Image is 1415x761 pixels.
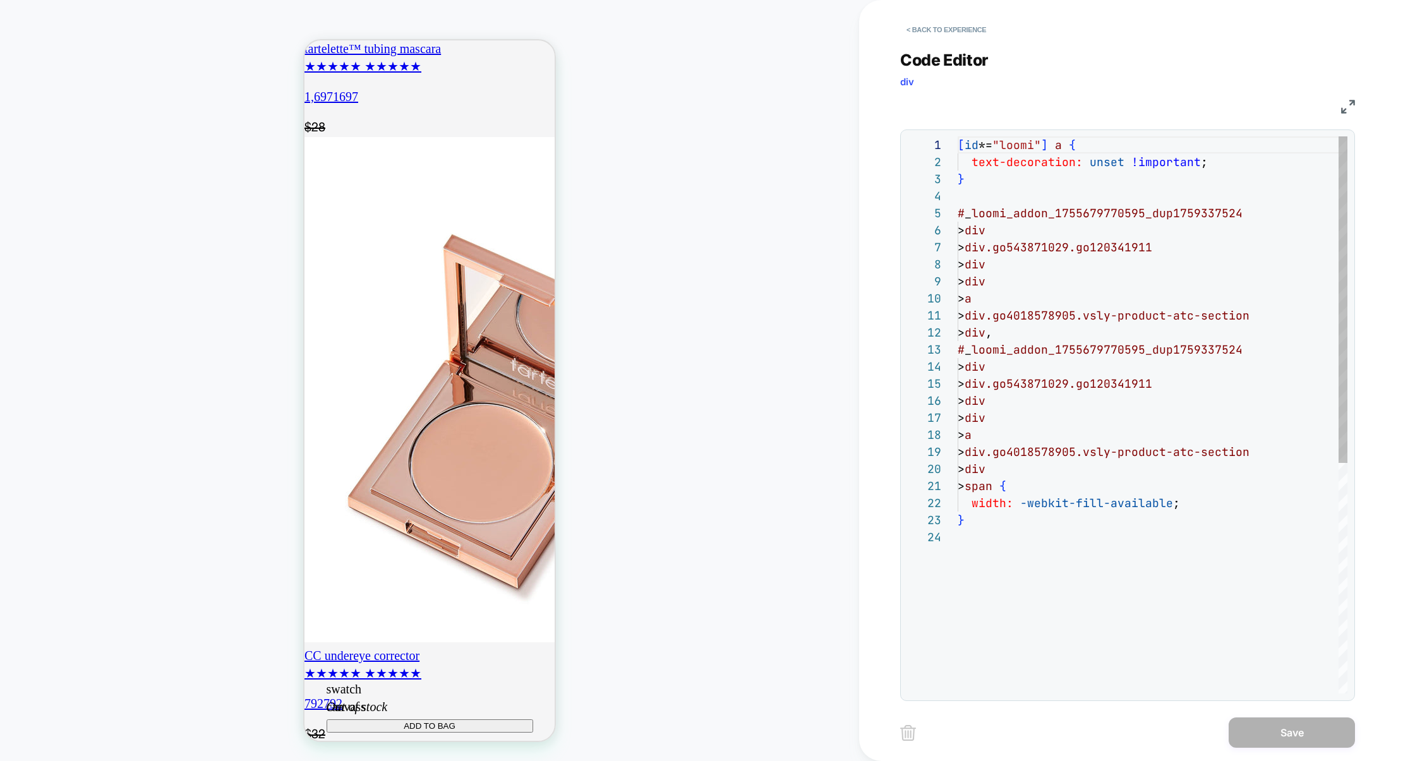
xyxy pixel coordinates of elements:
[972,496,1013,510] span: width:
[1041,138,1048,152] span: ]
[958,172,965,186] span: }
[1131,155,1201,169] span: !important
[907,188,941,205] div: 4
[907,426,941,443] div: 18
[958,291,965,306] span: >
[958,359,965,374] span: >
[22,679,229,692] button: ADD TO BAG
[958,393,965,408] span: >
[907,392,941,409] div: 16
[1055,138,1062,152] span: a
[958,428,965,442] span: >
[965,223,985,237] span: div
[907,460,941,477] div: 20
[60,626,117,640] span: ★★★★★
[958,274,965,289] span: >
[999,479,1006,493] span: {
[907,222,941,239] div: 6
[907,256,941,273] div: 8
[1201,155,1208,169] span: ;
[907,375,941,392] div: 15
[972,206,1243,220] span: loomi_addon_1755679770595_dup1759337524
[907,512,941,529] div: 23
[907,358,941,375] div: 14
[972,155,1083,169] span: text-decoration:
[958,308,965,323] span: >
[965,479,992,493] span: span
[907,409,941,426] div: 17
[907,136,941,153] div: 1
[907,494,941,512] div: 22
[1090,155,1124,169] span: unset
[1069,138,1076,152] span: {
[958,240,965,255] span: >
[1229,717,1355,748] button: Save
[965,462,985,476] span: div
[958,223,965,237] span: >
[965,428,972,442] span: a
[22,642,61,673] span: swatch canvass
[900,20,992,40] button: < Back to experience
[958,325,965,340] span: >
[1173,496,1180,510] span: ;
[972,342,1243,357] span: loomi_addon_1755679770595_dup1759337524
[1341,100,1355,114] img: fullscreen
[900,51,989,69] span: Code Editor
[965,393,985,408] span: div
[965,410,985,425] span: div
[907,477,941,494] div: 21
[965,325,985,340] span: div
[907,324,941,341] div: 12
[965,291,972,306] span: a
[958,479,965,493] span: >
[907,205,941,222] div: 5
[900,725,916,741] img: delete
[958,376,965,391] span: >
[965,138,978,152] span: id
[985,325,992,340] span: ,
[907,273,941,290] div: 9
[958,513,965,527] span: }
[958,342,965,357] span: #
[900,76,914,88] span: div
[907,529,941,546] div: 24
[907,171,941,188] div: 3
[965,376,1152,391] span: div.go543871029.go120341911
[965,359,985,374] span: div
[907,239,941,256] div: 7
[965,274,985,289] span: div
[958,257,965,272] span: >
[965,445,1249,459] span: div.go4018578905.vsly-product-atc-section
[965,240,1152,255] span: div.go543871029.go120341911
[958,206,965,220] span: #
[907,153,941,171] div: 2
[28,49,54,63] span: 1697
[907,443,941,460] div: 19
[958,462,965,476] span: >
[60,19,117,33] span: ★★★★★
[965,308,1249,323] span: div.go4018578905.vsly-product-atc-section
[1020,496,1173,510] span: -webkit-fill-available
[965,257,985,272] span: div
[965,342,972,357] span: _
[992,138,1041,152] span: "loomi"
[907,290,941,307] div: 10
[958,410,965,425] span: >
[907,307,941,324] div: 11
[958,445,965,459] span: >
[958,138,965,152] span: [
[907,341,941,358] div: 13
[965,206,972,220] span: _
